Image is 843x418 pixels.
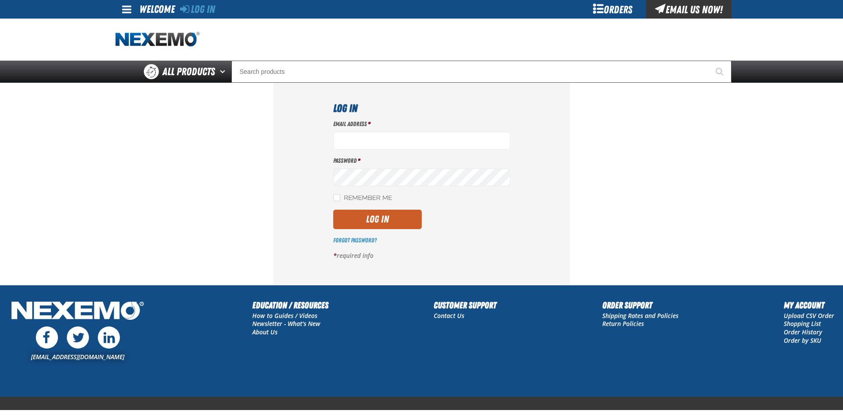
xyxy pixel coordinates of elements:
[602,299,678,312] h2: Order Support
[434,311,464,320] a: Contact Us
[333,194,392,203] label: Remember Me
[434,299,497,312] h2: Customer Support
[784,311,834,320] a: Upload CSV Order
[784,328,822,336] a: Order History
[252,299,328,312] h2: Education / Resources
[709,61,731,83] button: Start Searching
[252,311,317,320] a: How to Guides / Videos
[333,237,377,244] a: Forgot Password?
[784,319,821,328] a: Shopping List
[115,32,200,47] img: Nexemo logo
[602,319,644,328] a: Return Policies
[31,353,124,361] a: [EMAIL_ADDRESS][DOMAIN_NAME]
[9,299,146,325] img: Nexemo Logo
[115,32,200,47] a: Home
[784,336,821,345] a: Order by SKU
[333,100,510,116] h1: Log In
[333,120,510,128] label: Email Address
[333,252,510,260] p: required info
[602,311,678,320] a: Shipping Rates and Policies
[333,157,510,165] label: Password
[252,328,277,336] a: About Us
[333,194,340,201] input: Remember Me
[784,299,834,312] h2: My Account
[231,61,731,83] input: Search
[333,210,422,229] button: Log In
[180,3,215,15] a: Log In
[162,64,215,80] span: All Products
[252,319,320,328] a: Newsletter - What's New
[217,61,231,83] button: Open All Products pages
